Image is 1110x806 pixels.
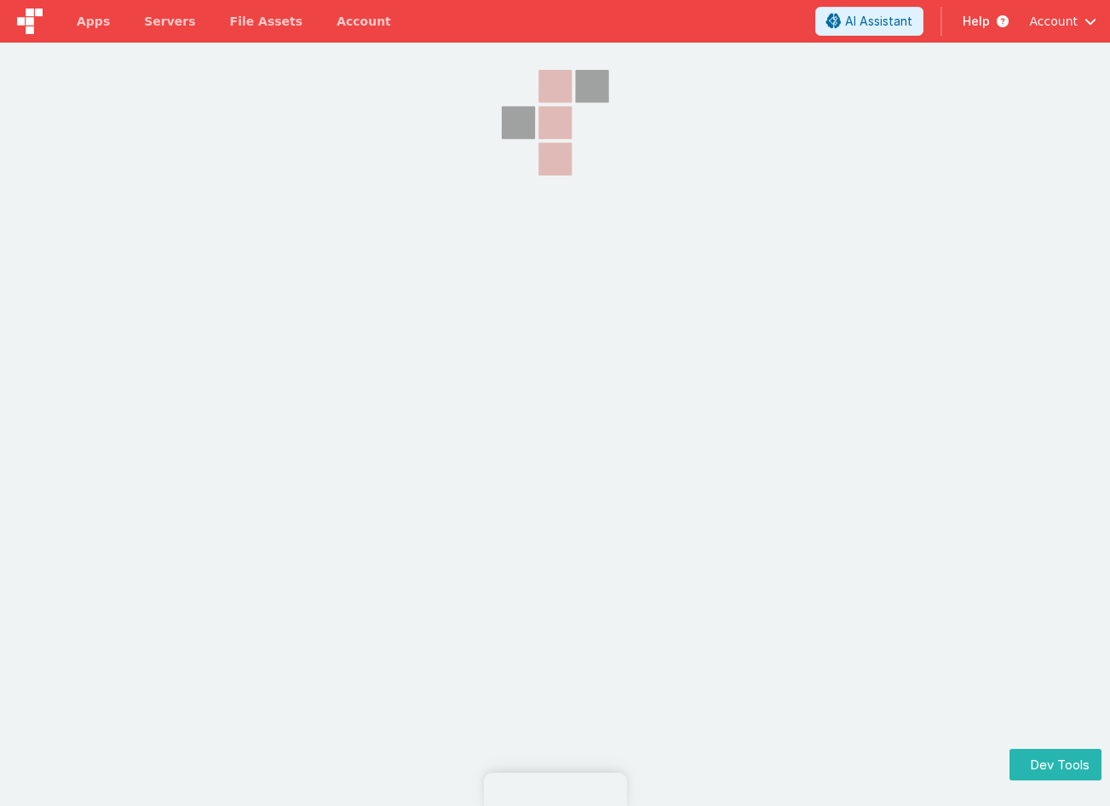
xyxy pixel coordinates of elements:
[1029,13,1078,30] span: Account
[845,13,912,30] span: AI Assistant
[1009,749,1101,780] button: Dev Tools
[230,13,303,30] span: File Assets
[963,13,990,30] span: Help
[77,13,110,30] span: Apps
[815,7,923,36] button: AI Assistant
[1029,13,1096,30] button: Account
[144,13,195,30] span: Servers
